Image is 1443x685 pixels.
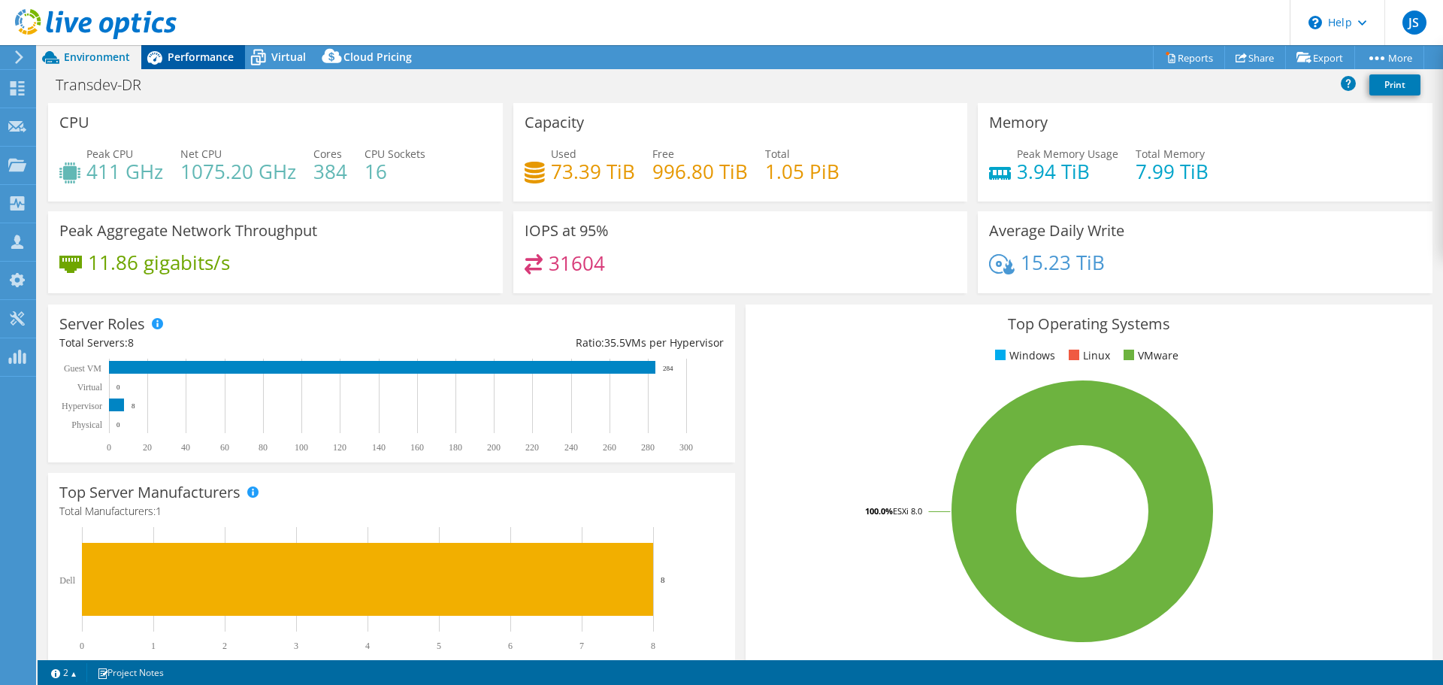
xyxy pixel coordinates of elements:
[181,442,190,453] text: 40
[1224,46,1286,69] a: Share
[449,442,462,453] text: 180
[88,254,230,271] h4: 11.86 gigabits/s
[313,147,342,161] span: Cores
[365,641,370,651] text: 4
[128,335,134,350] span: 8
[989,223,1124,239] h3: Average Daily Write
[86,663,174,682] a: Project Notes
[765,147,790,161] span: Total
[525,223,609,239] h3: IOPS at 95%
[661,575,665,584] text: 8
[1308,16,1322,29] svg: \n
[313,163,347,180] h4: 384
[168,50,234,64] span: Performance
[564,442,578,453] text: 240
[652,147,674,161] span: Free
[437,641,441,651] text: 5
[86,163,163,180] h4: 411 GHz
[333,442,346,453] text: 120
[259,442,268,453] text: 80
[49,77,165,93] h1: Transdev-DR
[116,383,120,391] text: 0
[59,575,75,586] text: Dell
[525,442,539,453] text: 220
[132,402,135,410] text: 8
[271,50,306,64] span: Virtual
[180,147,222,161] span: Net CPU
[59,316,145,332] h3: Server Roles
[80,641,84,651] text: 0
[294,641,298,651] text: 3
[1153,46,1225,69] a: Reports
[487,442,501,453] text: 200
[222,641,227,651] text: 2
[508,641,513,651] text: 6
[641,442,655,453] text: 280
[295,442,308,453] text: 100
[365,163,425,180] h4: 16
[1136,147,1205,161] span: Total Memory
[604,335,625,350] span: 35.5
[59,503,724,520] h4: Total Manufacturers:
[991,347,1055,364] li: Windows
[410,442,424,453] text: 160
[865,505,893,517] tspan: 100.0%
[551,163,635,180] h4: 73.39 TiB
[62,401,102,411] text: Hypervisor
[41,663,87,682] a: 2
[143,442,152,453] text: 20
[77,382,103,393] text: Virtual
[652,163,748,180] h4: 996.80 TiB
[1017,163,1118,180] h4: 3.94 TiB
[59,223,317,239] h3: Peak Aggregate Network Throughput
[1354,46,1424,69] a: More
[64,50,130,64] span: Environment
[989,114,1048,131] h3: Memory
[116,421,120,429] text: 0
[1136,163,1209,180] h4: 7.99 TiB
[180,163,296,180] h4: 1075.20 GHz
[365,147,425,161] span: CPU Sockets
[551,147,576,161] span: Used
[1285,46,1355,69] a: Export
[59,335,392,351] div: Total Servers:
[86,147,133,161] span: Peak CPU
[765,163,839,180] h4: 1.05 PiB
[549,255,605,271] h4: 31604
[107,442,111,453] text: 0
[1065,347,1110,364] li: Linux
[579,641,584,651] text: 7
[679,442,693,453] text: 300
[392,335,724,351] div: Ratio: VMs per Hypervisor
[525,114,584,131] h3: Capacity
[651,641,655,651] text: 8
[59,484,240,501] h3: Top Server Manufacturers
[71,420,102,430] text: Physical
[220,442,229,453] text: 60
[156,504,162,518] span: 1
[1120,347,1178,364] li: VMware
[757,316,1421,332] h3: Top Operating Systems
[372,442,386,453] text: 140
[59,114,89,131] h3: CPU
[151,641,156,651] text: 1
[663,365,673,372] text: 284
[343,50,412,64] span: Cloud Pricing
[603,442,616,453] text: 260
[1402,11,1426,35] span: JS
[1021,254,1105,271] h4: 15.23 TiB
[1369,74,1420,95] a: Print
[1017,147,1118,161] span: Peak Memory Usage
[64,363,101,374] text: Guest VM
[893,505,922,517] tspan: ESXi 8.0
